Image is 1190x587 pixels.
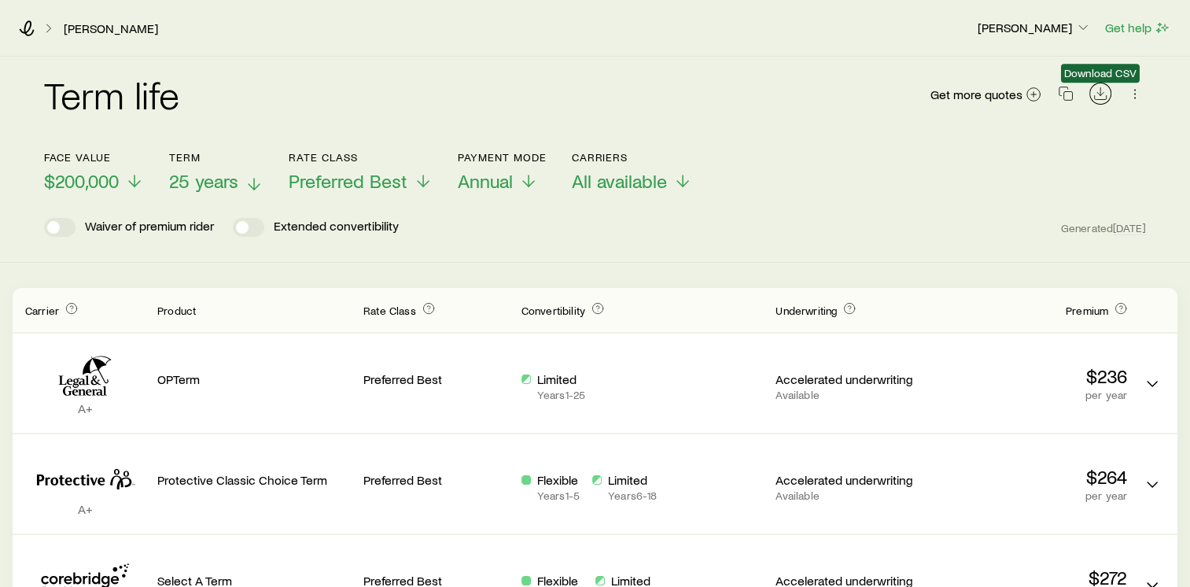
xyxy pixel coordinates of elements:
[537,389,585,401] p: Years 1 - 25
[157,304,196,317] span: Product
[537,489,580,502] p: Years 1 - 5
[458,151,547,193] button: Payment ModeAnnual
[776,489,921,502] p: Available
[458,151,547,164] p: Payment Mode
[776,371,921,387] p: Accelerated underwriting
[85,218,214,237] p: Waiver of premium rider
[572,170,667,192] span: All available
[608,489,657,502] p: Years 6 - 18
[776,304,837,317] span: Underwriting
[157,371,351,387] p: OPTerm
[930,86,1042,104] a: Get more quotes
[363,472,509,488] p: Preferred Best
[608,472,657,488] p: Limited
[934,489,1127,502] p: per year
[25,304,59,317] span: Carrier
[776,389,921,401] p: Available
[537,371,585,387] p: Limited
[157,472,351,488] p: Protective Classic Choice Term
[44,76,179,113] h2: Term life
[934,389,1127,401] p: per year
[1113,221,1146,235] span: [DATE]
[363,304,416,317] span: Rate Class
[63,21,159,36] a: [PERSON_NAME]
[44,151,144,164] p: Face value
[1066,304,1108,317] span: Premium
[274,218,399,237] p: Extended convertibility
[169,151,263,193] button: Term25 years
[572,151,692,164] p: Carriers
[572,151,692,193] button: CarriersAll available
[25,501,145,517] p: A+
[44,170,119,192] span: $200,000
[776,472,921,488] p: Accelerated underwriting
[169,151,263,164] p: Term
[1061,221,1146,235] span: Generated
[1064,67,1137,79] span: Download CSV
[363,371,509,387] p: Preferred Best
[1089,89,1111,104] a: Download CSV
[537,472,580,488] p: Flexible
[934,466,1127,488] p: $264
[44,151,144,193] button: Face value$200,000
[289,170,407,192] span: Preferred Best
[930,88,1022,101] span: Get more quotes
[1104,19,1171,37] button: Get help
[289,151,433,193] button: Rate ClassPreferred Best
[289,151,433,164] p: Rate Class
[977,19,1092,38] button: [PERSON_NAME]
[934,365,1127,387] p: $236
[978,20,1091,35] p: [PERSON_NAME]
[169,170,238,192] span: 25 years
[521,304,585,317] span: Convertibility
[458,170,513,192] span: Annual
[25,401,145,416] p: A+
